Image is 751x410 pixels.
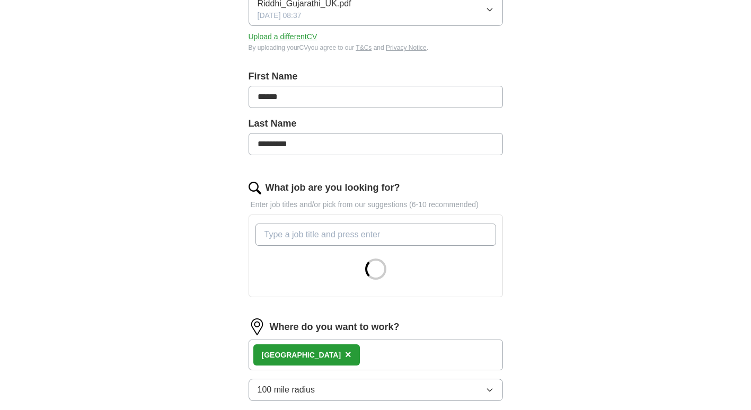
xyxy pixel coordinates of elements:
[249,117,503,131] label: Last Name
[270,320,400,334] label: Where do you want to work?
[249,379,503,401] button: 100 mile radius
[255,224,496,246] input: Type a job title and press enter
[249,182,261,194] img: search.png
[258,384,315,396] span: 100 mile radius
[258,10,302,21] span: [DATE] 08:37
[249,43,503,52] div: By uploading your CV you agree to our and .
[249,69,503,84] label: First Name
[345,349,351,360] span: ×
[249,318,266,335] img: location.png
[249,199,503,210] p: Enter job titles and/or pick from our suggestions (6-10 recommended)
[356,44,372,51] a: T&Cs
[249,31,317,42] button: Upload a differentCV
[266,181,400,195] label: What job are you looking for?
[262,350,341,361] div: [GEOGRAPHIC_DATA]
[386,44,427,51] a: Privacy Notice
[345,347,351,363] button: ×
